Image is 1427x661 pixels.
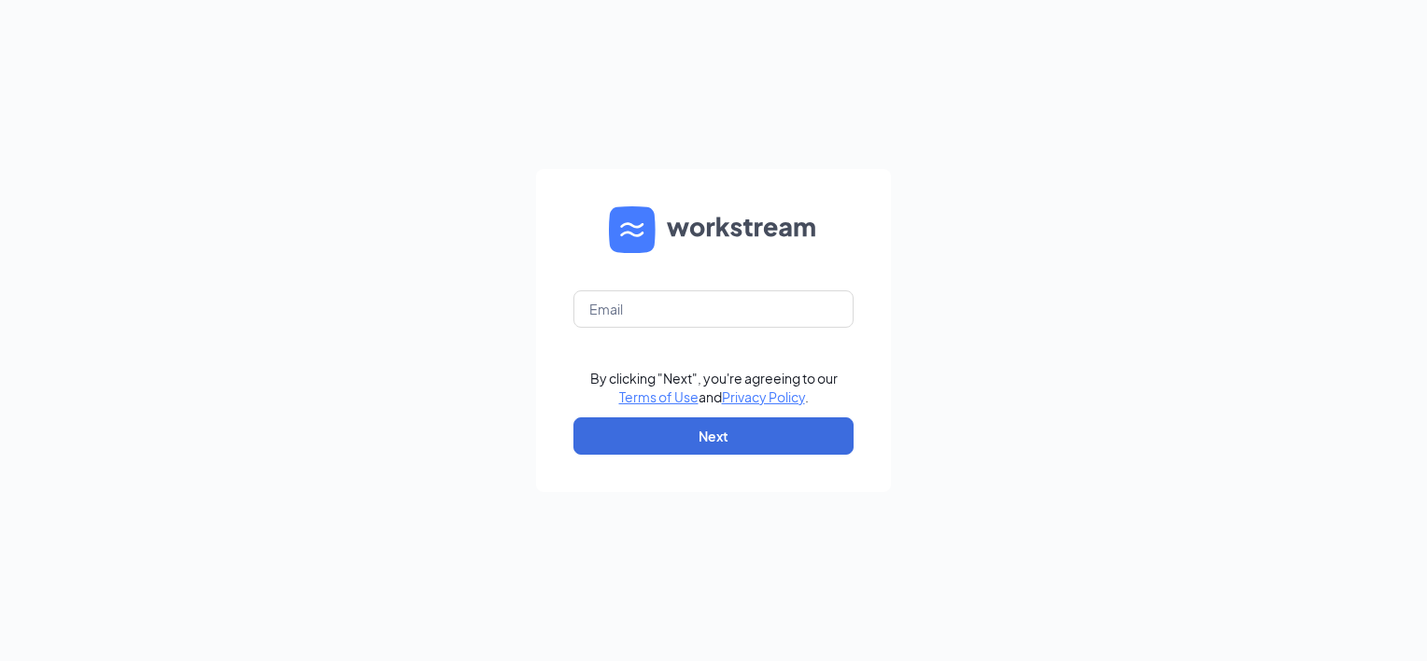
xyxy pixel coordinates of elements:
[573,290,854,328] input: Email
[609,206,818,253] img: WS logo and Workstream text
[573,417,854,455] button: Next
[722,388,805,405] a: Privacy Policy
[590,369,838,406] div: By clicking "Next", you're agreeing to our and .
[619,388,699,405] a: Terms of Use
